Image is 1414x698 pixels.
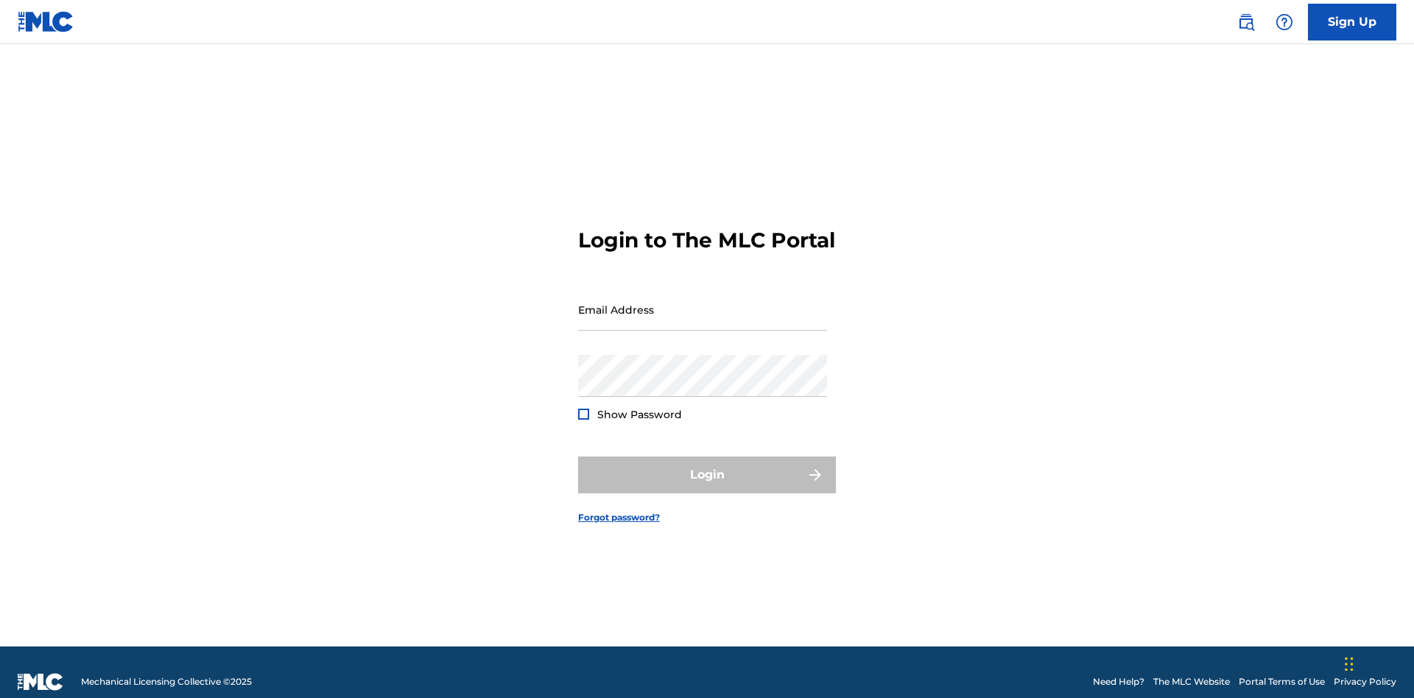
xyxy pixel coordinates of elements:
[1270,7,1299,37] div: Help
[1276,13,1293,31] img: help
[1345,642,1354,686] div: Drag
[1239,675,1325,688] a: Portal Terms of Use
[1340,627,1414,698] iframe: Chat Widget
[18,11,74,32] img: MLC Logo
[1153,675,1230,688] a: The MLC Website
[1231,7,1261,37] a: Public Search
[1237,13,1255,31] img: search
[81,675,252,688] span: Mechanical Licensing Collective © 2025
[1093,675,1144,688] a: Need Help?
[1334,675,1396,688] a: Privacy Policy
[1308,4,1396,40] a: Sign Up
[578,228,835,253] h3: Login to The MLC Portal
[578,511,660,524] a: Forgot password?
[18,673,63,691] img: logo
[597,408,682,421] span: Show Password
